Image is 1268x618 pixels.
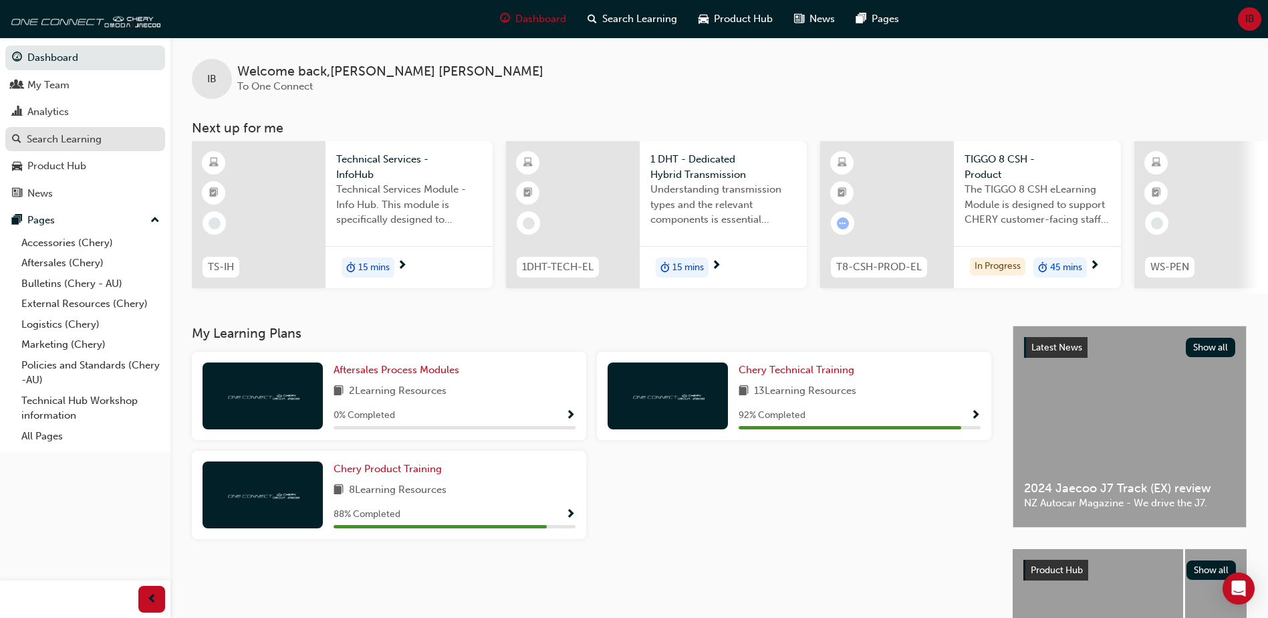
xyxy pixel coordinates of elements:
span: booktick-icon [838,185,847,202]
div: In Progress [970,257,1025,276]
span: Show Progress [565,509,576,521]
span: 1DHT-TECH-EL [522,260,594,275]
span: 13 Learning Resources [754,383,856,400]
div: Open Intercom Messenger [1223,573,1255,605]
span: 92 % Completed [739,408,805,423]
a: guage-iconDashboard [489,5,577,33]
span: Chery Product Training [334,463,442,475]
button: Show all [1186,338,1236,357]
a: Logistics (Chery) [16,314,165,335]
a: Chery Product Training [334,461,447,477]
span: people-icon [12,80,22,92]
img: oneconnect [631,389,705,402]
span: learningRecordVerb_NONE-icon [209,217,221,229]
span: learningResourceType_ELEARNING-icon [1152,154,1161,172]
span: Chery Technical Training [739,364,854,376]
span: learningResourceType_ELEARNING-icon [523,154,533,172]
span: 15 mins [672,260,704,276]
a: 1DHT-TECH-EL1 DHT - Dedicated Hybrid TransmissionUnderstanding transmission types and the relevan... [506,141,807,288]
a: news-iconNews [783,5,846,33]
button: Pages [5,208,165,233]
a: My Team [5,73,165,98]
a: car-iconProduct Hub [688,5,783,33]
span: Aftersales Process Modules [334,364,459,376]
span: learningRecordVerb_NONE-icon [523,217,535,229]
a: External Resources (Chery) [16,294,165,314]
a: search-iconSearch Learning [577,5,688,33]
span: booktick-icon [523,185,533,202]
span: WS-PEN [1150,260,1189,275]
a: TS-IHTechnical Services - InfoHubTechnical Services Module - Info Hub. This module is specificall... [192,141,493,288]
span: booktick-icon [1152,185,1161,202]
a: Analytics [5,100,165,124]
span: guage-icon [12,52,22,64]
span: book-icon [739,383,749,400]
span: Understanding transmission types and the relevant components is essential knowledge required for ... [650,182,796,227]
span: booktick-icon [209,185,219,202]
button: Show Progress [565,506,576,523]
span: Dashboard [515,11,566,27]
span: Search Learning [602,11,677,27]
span: prev-icon [147,591,157,608]
span: 8 Learning Resources [349,482,447,499]
a: News [5,181,165,206]
span: car-icon [12,161,22,173]
span: 2 Learning Resources [349,383,447,400]
img: oneconnect [7,5,160,32]
span: next-icon [397,260,407,272]
span: Technical Services Module - Info Hub. This module is specifically designed to address the require... [336,182,482,227]
span: Product Hub [714,11,773,27]
span: 45 mins [1050,260,1082,276]
span: learningResourceType_ELEARNING-icon [209,154,219,172]
span: Show Progress [565,410,576,422]
a: Accessories (Chery) [16,233,165,253]
a: Product HubShow all [1023,560,1236,581]
a: Aftersales Process Modules [334,363,465,378]
span: car-icon [699,11,709,27]
span: 1 DHT - Dedicated Hybrid Transmission [650,152,796,182]
h3: My Learning Plans [192,326,991,341]
a: pages-iconPages [846,5,910,33]
span: TS-IH [208,260,234,275]
span: IB [207,72,217,87]
span: 15 mins [358,260,390,276]
span: To One Connect [237,80,313,92]
span: Product Hub [1031,564,1083,576]
span: book-icon [334,482,344,499]
a: Policies and Standards (Chery -AU) [16,355,165,391]
span: search-icon [588,11,597,27]
span: Show Progress [971,410,981,422]
span: 2024 Jaecoo J7 Track (EX) review [1024,481,1235,496]
span: Pages [872,11,899,27]
span: News [809,11,835,27]
span: Latest News [1031,342,1082,353]
button: Show Progress [565,407,576,424]
img: oneconnect [226,389,299,402]
div: News [27,186,53,201]
span: T8-CSH-PROD-EL [836,260,922,275]
span: 0 % Completed [334,408,395,423]
span: duration-icon [346,259,356,276]
a: Search Learning [5,127,165,152]
button: Show all [1186,560,1237,580]
a: Marketing (Chery) [16,334,165,355]
span: news-icon [794,11,804,27]
button: IB [1238,7,1261,31]
span: book-icon [334,383,344,400]
span: pages-icon [12,215,22,227]
span: The TIGGO 8 CSH eLearning Module is designed to support CHERY customer-facing staff with the prod... [965,182,1110,227]
div: Analytics [27,104,69,120]
span: TIGGO 8 CSH - Product [965,152,1110,182]
span: next-icon [1090,260,1100,272]
span: learningRecordVerb_NONE-icon [1151,217,1163,229]
span: learningResourceType_ELEARNING-icon [838,154,847,172]
div: Product Hub [27,159,86,174]
span: guage-icon [500,11,510,27]
a: Latest NewsShow all2024 Jaecoo J7 Track (EX) reviewNZ Autocar Magazine - We drive the J7. [1013,326,1247,528]
span: duration-icon [660,259,670,276]
a: Latest NewsShow all [1024,337,1235,358]
span: up-icon [150,212,160,229]
span: Technical Services - InfoHub [336,152,482,182]
img: oneconnect [226,488,299,501]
